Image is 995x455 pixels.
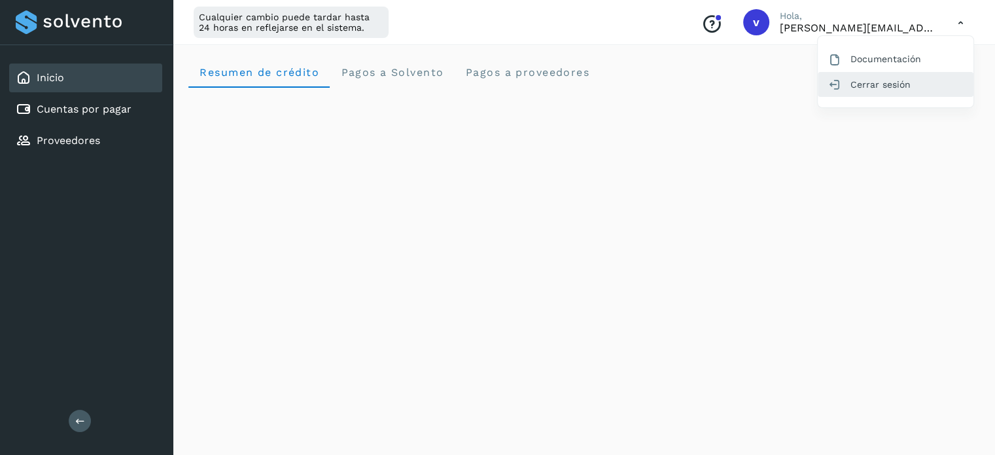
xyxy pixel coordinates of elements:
[9,95,162,124] div: Cuentas por pagar
[37,134,100,147] a: Proveedores
[818,46,973,71] div: Documentación
[37,103,131,115] a: Cuentas por pagar
[9,126,162,155] div: Proveedores
[37,71,64,84] a: Inicio
[818,72,973,97] div: Cerrar sesión
[9,64,162,92] div: Inicio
